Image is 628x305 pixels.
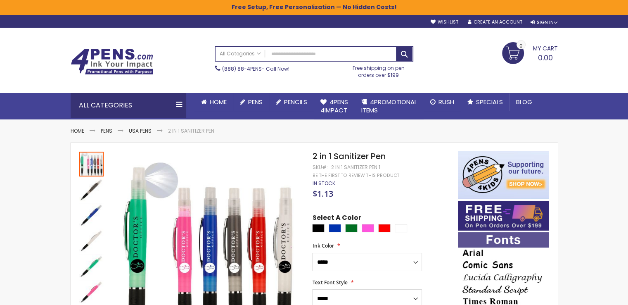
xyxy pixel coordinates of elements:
a: USA Pens [129,127,152,134]
span: Pens [248,98,263,106]
a: Blog [510,93,539,111]
span: Ink Color [312,242,334,249]
a: Create an Account [467,19,522,25]
a: Home [194,93,233,111]
div: 2 in 1 Sanitizer Pen [79,151,104,176]
div: 2 in 1 Sanitizer Pen [79,176,104,202]
img: 4Pens Custom Pens and Promotional Products [71,48,153,75]
span: Text Font Style [312,279,347,286]
img: 2 in 1 Sanitizer Pen [79,177,104,202]
div: Blue [329,224,341,232]
span: 0.00 [538,52,553,63]
span: 0 [519,42,523,50]
span: - Call Now! [222,65,289,72]
span: In stock [312,180,335,187]
img: 4pens 4 kids [458,151,549,199]
a: 4PROMOTIONALITEMS [355,93,424,120]
a: Specials [461,93,510,111]
a: Pens [233,93,269,111]
span: 4Pens 4impact [320,98,348,114]
div: White [395,224,407,232]
li: 2 in 1 Sanitizer Pen [168,128,214,134]
img: 2 in 1 Sanitizer Pen [79,254,104,279]
img: 2 in 1 Sanitizer Pen [79,203,104,228]
img: 2 in 1 Sanitizer Pen [79,280,104,305]
strong: SKU [312,164,327,171]
div: Green [345,224,358,232]
a: Home [71,127,84,134]
div: 2 in 1 Sanitizer Pen [79,279,104,305]
a: Be the first to review this product [312,172,399,179]
div: 2 in 1 Sanitizer Pen [79,202,104,228]
span: Specials [476,98,503,106]
span: 2 in 1 Sanitizer Pen [312,150,385,162]
span: Select A Color [312,213,361,224]
a: Pens [101,127,112,134]
div: 2 in 1 Sanitizer Pen 1 [331,164,380,171]
span: 4PROMOTIONAL ITEMS [361,98,417,114]
a: Wishlist [430,19,458,25]
div: Red [378,224,391,232]
div: Pink [362,224,374,232]
span: All Categories [220,50,261,57]
div: Black [312,224,325,232]
a: 4Pens4impact [314,93,355,120]
div: 2 in 1 Sanitizer Pen [79,253,104,279]
span: $1.13 [312,188,333,199]
a: 0.00 0 [502,42,558,63]
span: Blog [516,98,532,106]
span: Home [210,98,227,106]
a: (888) 88-4PENS [222,65,262,72]
span: Rush [438,98,454,106]
div: All Categories [71,93,186,118]
a: Rush [424,93,461,111]
a: Pencils [269,93,314,111]
div: Free shipping on pen orders over $199 [344,62,413,78]
img: Free shipping on orders over $199 [458,201,549,231]
span: Pencils [284,98,307,106]
div: Availability [312,180,335,187]
div: Sign In [530,19,557,26]
img: 2 in 1 Sanitizer Pen [79,229,104,253]
a: All Categories [216,47,265,60]
div: 2 in 1 Sanitizer Pen [79,228,104,253]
